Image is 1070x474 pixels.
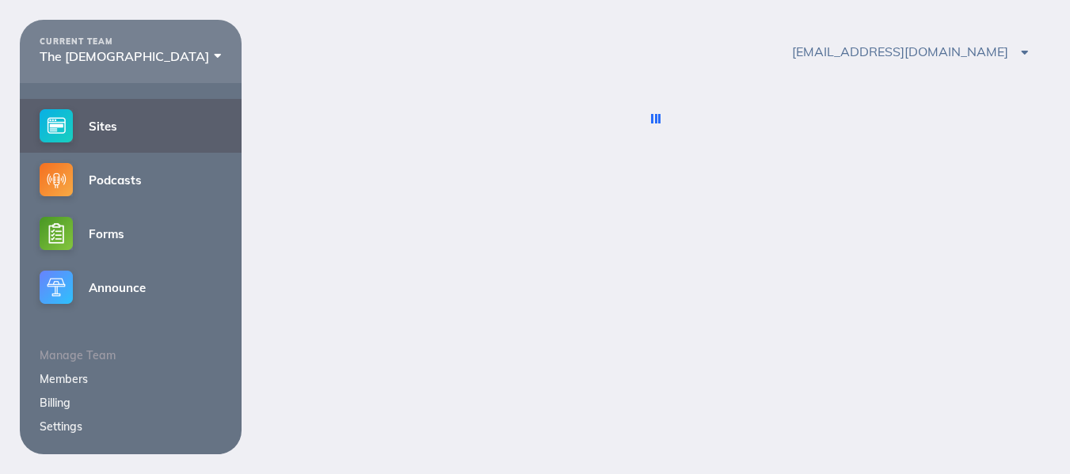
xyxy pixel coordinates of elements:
a: Sites [20,99,242,153]
div: CURRENT TEAM [40,37,222,47]
a: Announce [20,260,242,314]
a: Forms [20,207,242,260]
a: Settings [40,419,82,434]
img: forms-small@2x.png [40,217,73,250]
a: Members [40,372,88,386]
span: [EMAIL_ADDRESS][DOMAIN_NAME] [792,44,1028,59]
span: Manage Team [40,348,116,362]
img: sites-small@2x.png [40,109,73,142]
a: Billing [40,396,70,410]
img: podcasts-small@2x.png [40,163,73,196]
img: announce-small@2x.png [40,271,73,304]
div: The [DEMOGRAPHIC_DATA] [40,49,222,63]
div: Loading [655,114,657,126]
a: Podcasts [20,153,242,207]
